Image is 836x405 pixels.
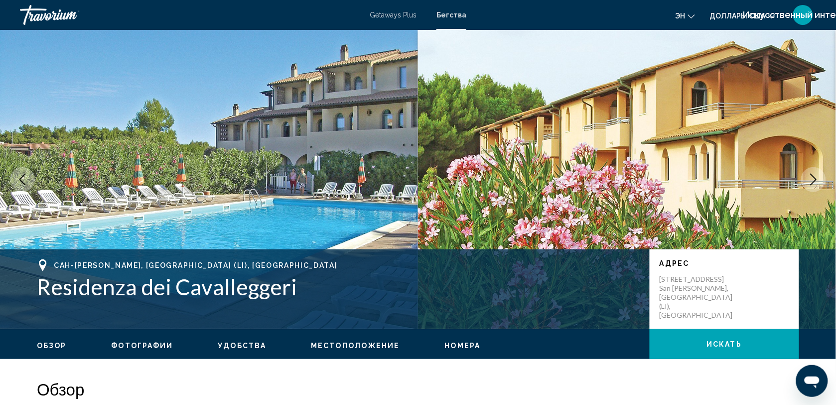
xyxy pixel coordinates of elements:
[37,274,640,300] h1: Residenza dei Cavalleggeri
[112,342,173,350] span: Фотографии
[650,329,799,359] button: Искать
[436,11,466,19] a: Бегства
[676,12,686,20] span: эн
[707,341,742,349] span: Искать
[710,12,766,20] span: Доллары США
[311,342,400,350] span: Местоположение
[660,259,789,267] p: Адрес
[676,8,695,23] button: Изменение языка
[445,341,481,350] button: Номера
[10,167,35,192] button: Предыдущее изображение
[37,379,799,399] h2: Обзор
[37,342,67,350] span: Обзор
[218,341,267,350] button: Удобства
[311,341,400,350] button: Местоположение
[796,365,828,397] iframe: Кнопка запуска окна обмена сообщениями
[54,261,338,269] span: Сан-[PERSON_NAME], [GEOGRAPHIC_DATA] (LI), [GEOGRAPHIC_DATA]
[801,167,826,192] button: Следующее изображение
[218,342,267,350] span: Удобства
[660,275,739,320] p: [STREET_ADDRESS] San [PERSON_NAME], [GEOGRAPHIC_DATA] (LI), [GEOGRAPHIC_DATA]
[112,341,173,350] button: Фотографии
[37,341,67,350] button: Обзор
[710,8,775,23] button: Изменить валюту
[790,4,816,25] button: Пользовательское меню
[370,11,417,19] a: Getaways Plus
[445,342,481,350] span: Номера
[20,5,360,25] a: Травориум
